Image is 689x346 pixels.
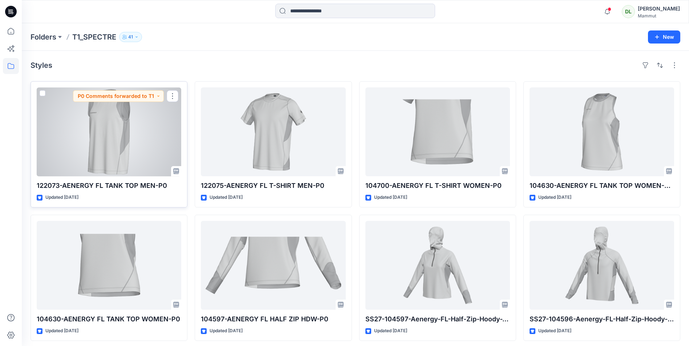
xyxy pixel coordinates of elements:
[530,87,674,176] a: 104630-AENERGY FL TANK TOP WOMEN-P0_MAM
[210,194,243,201] p: Updated [DATE]
[37,221,181,310] a: 104630-AENERGY FL TANK TOP WOMEN-P0
[201,314,345,324] p: 104597-AENERGY FL HALF ZIP HDW-P0
[365,221,510,310] a: SS27-104597-Aenergy-FL-Half-Zip-Hoody-Women-P0-Mammut
[201,221,345,310] a: 104597-AENERGY FL HALF ZIP HDW-P0
[365,181,510,191] p: 104700-AENERGY FL T-SHIRT WOMEN-P0
[638,13,680,18] div: Mammut
[119,32,142,42] button: 41
[201,181,345,191] p: 122075-AENERGY FL T-SHIRT MEN-P0
[128,33,133,41] p: 41
[31,32,56,42] a: Folders
[365,314,510,324] p: SS27-104597-Aenergy-FL-Half-Zip-Hoody-Women-P0-Mammut
[210,327,243,335] p: Updated [DATE]
[530,181,674,191] p: 104630-AENERGY FL TANK TOP WOMEN-P0_MAM
[31,61,52,70] h4: Styles
[374,194,407,201] p: Updated [DATE]
[201,87,345,176] a: 122075-AENERGY FL T-SHIRT MEN-P0
[538,194,571,201] p: Updated [DATE]
[37,181,181,191] p: 122073-AENERGY FL TANK TOP MEN-P0
[622,5,635,18] div: DL
[374,327,407,335] p: Updated [DATE]
[530,221,674,310] a: SS27-104596-Aenergy-FL-Half-Zip-Hoody-Men-P0-Mammut
[648,30,680,44] button: New
[538,327,571,335] p: Updated [DATE]
[37,314,181,324] p: 104630-AENERGY FL TANK TOP WOMEN-P0
[45,327,78,335] p: Updated [DATE]
[638,4,680,13] div: [PERSON_NAME]
[530,314,674,324] p: SS27-104596-Aenergy-FL-Half-Zip-Hoody-Men-P0-Mammut
[365,87,510,176] a: 104700-AENERGY FL T-SHIRT WOMEN-P0
[45,194,78,201] p: Updated [DATE]
[37,87,181,176] a: 122073-AENERGY FL TANK TOP MEN-P0
[72,32,116,42] p: T1_SPECTRE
